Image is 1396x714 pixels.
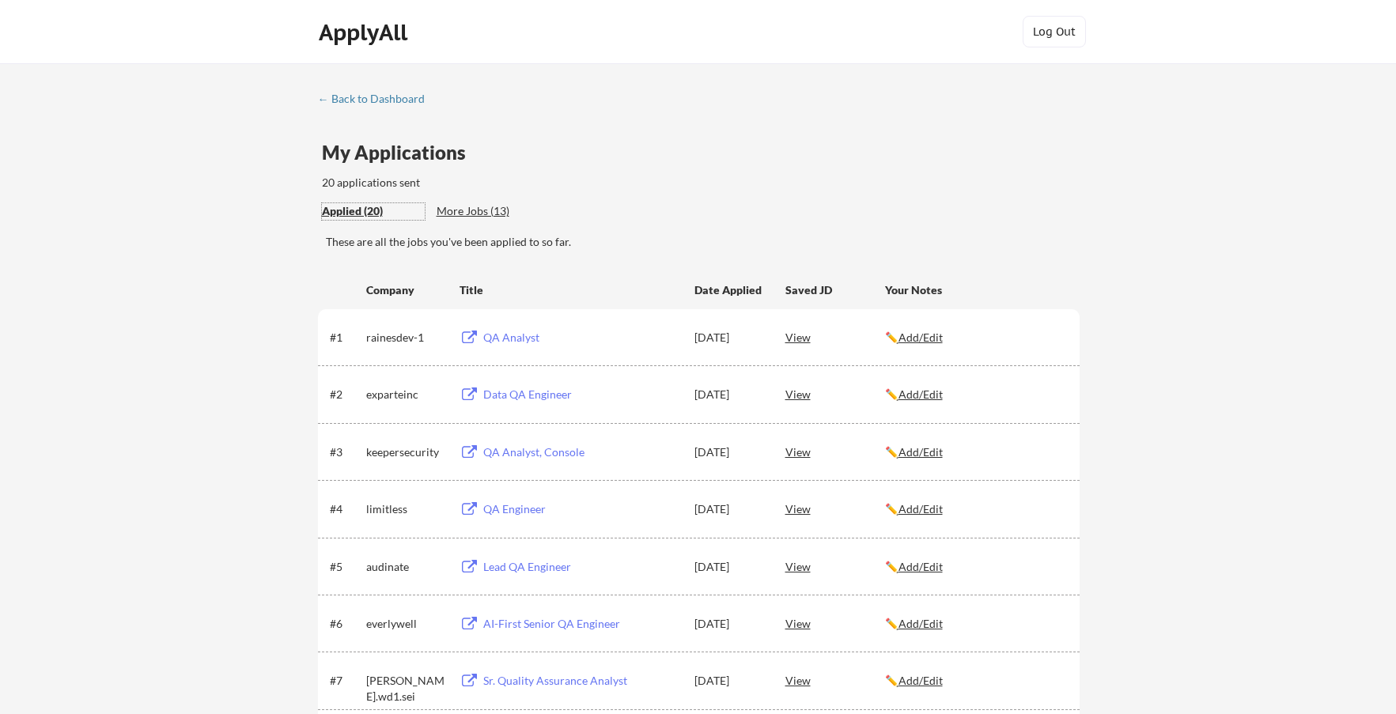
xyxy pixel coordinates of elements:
div: ✏️ [885,616,1065,632]
div: QA Engineer [483,501,679,517]
div: [DATE] [694,330,764,346]
div: ApplyAll [319,19,412,46]
div: #1 [330,330,361,346]
div: limitless [366,501,445,517]
div: Data QA Engineer [483,387,679,402]
div: ✏️ [885,501,1065,517]
div: View [785,494,885,523]
div: #7 [330,673,361,689]
div: [PERSON_NAME].wd1.sei [366,673,445,704]
u: Add/Edit [899,674,943,687]
div: These are job applications we think you'd be a good fit for, but couldn't apply you to automatica... [437,203,553,220]
div: [DATE] [694,559,764,575]
div: #3 [330,444,361,460]
div: audinate [366,559,445,575]
div: Date Applied [694,282,764,298]
div: ✏️ [885,673,1065,689]
div: These are all the jobs you've been applied to so far. [326,234,1080,250]
div: ← Back to Dashboard [318,93,437,104]
div: Applied (20) [322,203,425,219]
div: ✏️ [885,330,1065,346]
div: Your Notes [885,282,1065,298]
div: View [785,552,885,580]
div: exparteinc [366,387,445,402]
u: Add/Edit [899,331,943,344]
div: Company [366,282,445,298]
div: View [785,380,885,408]
div: ✏️ [885,387,1065,402]
div: [DATE] [694,673,764,689]
div: Sr. Quality Assurance Analyst [483,673,679,689]
div: View [785,323,885,351]
div: everlywell [366,616,445,632]
div: keepersecurity [366,444,445,460]
div: ✏️ [885,444,1065,460]
div: [DATE] [694,616,764,632]
div: [DATE] [694,501,764,517]
u: Add/Edit [899,387,943,401]
div: These are all the jobs you've been applied to so far. [322,203,425,220]
u: Add/Edit [899,560,943,573]
div: #2 [330,387,361,402]
div: More Jobs (13) [437,203,553,219]
div: [DATE] [694,387,764,402]
div: Lead QA Engineer [483,559,679,575]
div: #5 [330,559,361,575]
div: #6 [330,616,361,632]
div: View [785,666,885,694]
a: ← Back to Dashboard [318,93,437,108]
div: #4 [330,501,361,517]
button: Log Out [1023,16,1086,47]
u: Add/Edit [899,502,943,516]
div: View [785,609,885,637]
div: AI-First Senior QA Engineer [483,616,679,632]
div: View [785,437,885,466]
div: QA Analyst [483,330,679,346]
u: Add/Edit [899,617,943,630]
div: rainesdev-1 [366,330,445,346]
div: Saved JD [785,275,885,304]
u: Add/Edit [899,445,943,459]
div: [DATE] [694,444,764,460]
div: 20 applications sent [322,175,628,191]
div: QA Analyst, Console [483,444,679,460]
div: My Applications [322,143,479,162]
div: ✏️ [885,559,1065,575]
div: Title [460,282,679,298]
